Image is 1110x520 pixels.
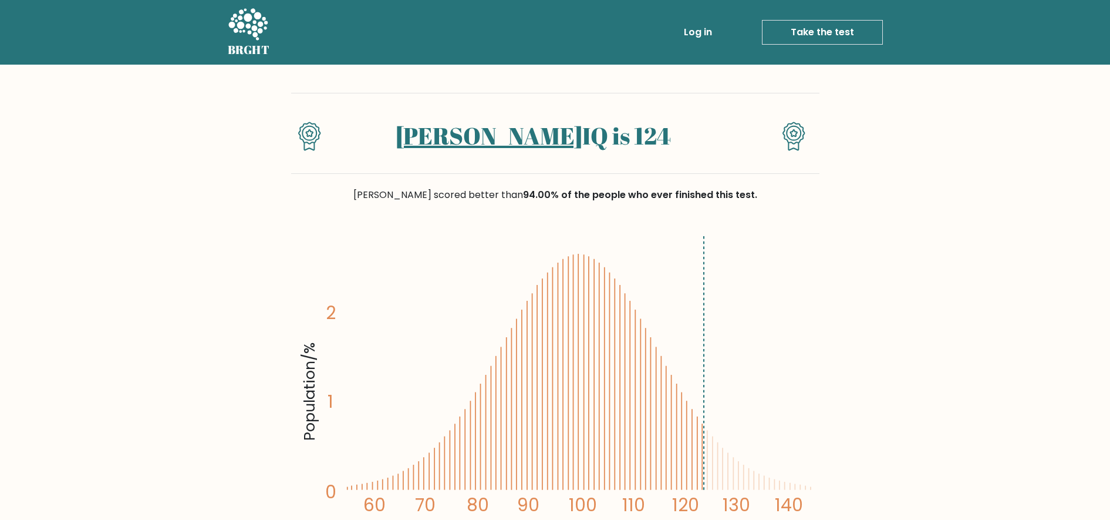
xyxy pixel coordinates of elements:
[569,493,597,517] tspan: 100
[775,493,803,517] tspan: 140
[299,343,320,441] tspan: Population/%
[326,301,336,325] tspan: 2
[523,188,757,202] span: 94.00% of the people who ever finished this test.
[363,493,385,517] tspan: 60
[328,390,333,414] tspan: 1
[325,481,336,505] tspan: 0
[415,493,436,517] tspan: 70
[396,120,582,152] a: [PERSON_NAME]
[672,493,699,517] tspan: 120
[679,21,717,44] a: Log in
[762,20,883,45] a: Take the test
[342,122,724,150] h1: IQ is 124
[291,188,819,202] div: [PERSON_NAME] scored better than
[723,493,750,517] tspan: 130
[466,493,488,517] tspan: 80
[228,5,270,60] a: BRGHT
[228,43,270,57] h5: BRGHT
[622,493,645,517] tspan: 110
[517,493,539,517] tspan: 90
